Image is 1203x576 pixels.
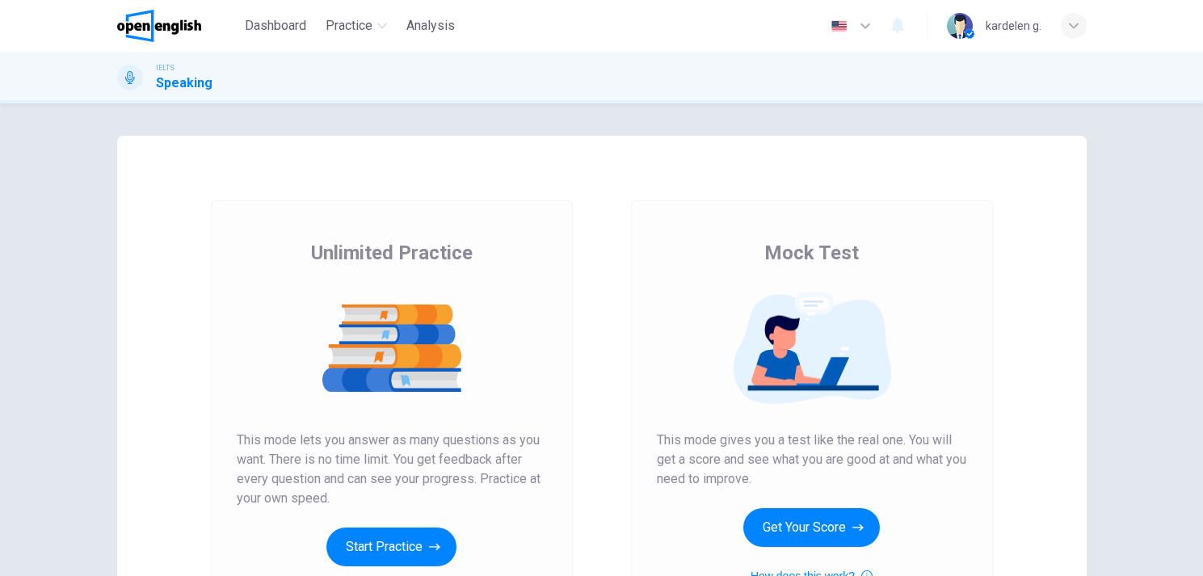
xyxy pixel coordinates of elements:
a: OpenEnglish logo [117,10,239,42]
img: Profile picture [947,13,973,39]
img: en [829,20,849,32]
h1: Speaking [156,74,212,93]
span: Dashboard [245,16,306,36]
button: Get Your Score [743,508,880,547]
span: IELTS [156,62,175,74]
span: Unlimited Practice [311,240,473,266]
button: Start Practice [326,528,456,566]
img: OpenEnglish logo [117,10,202,42]
span: Mock Test [764,240,859,266]
button: Practice [319,11,393,40]
span: Practice [326,16,372,36]
span: This mode lets you answer as many questions as you want. There is no time limit. You get feedback... [237,431,547,508]
div: kardelen g. [986,16,1041,36]
button: Dashboard [238,11,313,40]
span: Analysis [406,16,455,36]
span: This mode gives you a test like the real one. You will get a score and see what you are good at a... [657,431,967,489]
button: Analysis [400,11,461,40]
